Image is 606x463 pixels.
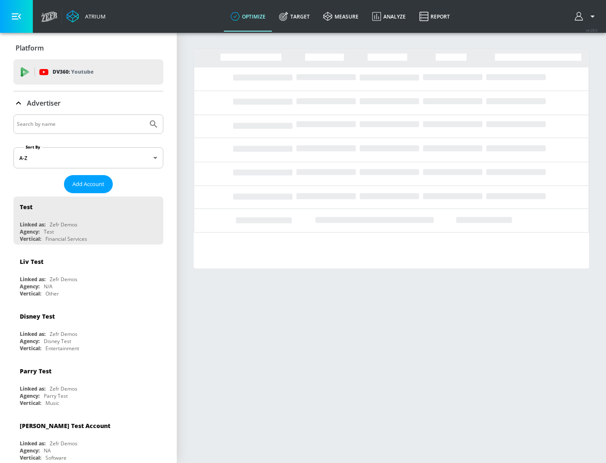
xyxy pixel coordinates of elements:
[13,36,163,60] div: Platform
[20,345,41,352] div: Vertical:
[20,385,45,392] div: Linked as:
[586,28,598,32] span: v 4.28.0
[66,10,106,23] a: Atrium
[82,13,106,20] div: Atrium
[20,454,41,461] div: Vertical:
[50,276,77,283] div: Zefr Demos
[50,385,77,392] div: Zefr Demos
[316,1,365,32] a: measure
[45,399,59,407] div: Music
[20,422,110,430] div: [PERSON_NAME] Test Account
[224,1,272,32] a: optimize
[20,312,55,320] div: Disney Test
[27,98,61,108] p: Advertiser
[365,1,412,32] a: Analyze
[50,440,77,447] div: Zefr Demos
[20,392,40,399] div: Agency:
[45,345,79,352] div: Entertainment
[20,338,40,345] div: Agency:
[20,399,41,407] div: Vertical:
[20,235,41,242] div: Vertical:
[13,197,163,245] div: TestLinked as:Zefr DemosAgency:TestVertical:Financial Services
[20,440,45,447] div: Linked as:
[50,221,77,228] div: Zefr Demos
[44,283,53,290] div: N/A
[17,119,144,130] input: Search by name
[45,235,87,242] div: Financial Services
[53,67,93,77] p: DV360:
[71,67,93,76] p: Youtube
[44,228,54,235] div: Test
[72,179,104,189] span: Add Account
[20,290,41,297] div: Vertical:
[13,251,163,299] div: Liv TestLinked as:Zefr DemosAgency:N/AVertical:Other
[13,361,163,409] div: Parry TestLinked as:Zefr DemosAgency:Parry TestVertical:Music
[20,228,40,235] div: Agency:
[20,367,51,375] div: Parry Test
[44,447,51,454] div: NA
[50,330,77,338] div: Zefr Demos
[13,59,163,85] div: DV360: Youtube
[20,283,40,290] div: Agency:
[13,91,163,115] div: Advertiser
[20,276,45,283] div: Linked as:
[13,147,163,168] div: A-Z
[13,306,163,354] div: Disney TestLinked as:Zefr DemosAgency:Disney TestVertical:Entertainment
[64,175,113,193] button: Add Account
[16,43,44,53] p: Platform
[272,1,316,32] a: Target
[24,144,42,150] label: Sort By
[45,290,59,297] div: Other
[44,338,71,345] div: Disney Test
[20,203,32,211] div: Test
[20,258,43,266] div: Liv Test
[45,454,66,461] div: Software
[44,392,68,399] div: Parry Test
[412,1,457,32] a: Report
[20,447,40,454] div: Agency:
[20,330,45,338] div: Linked as:
[20,221,45,228] div: Linked as:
